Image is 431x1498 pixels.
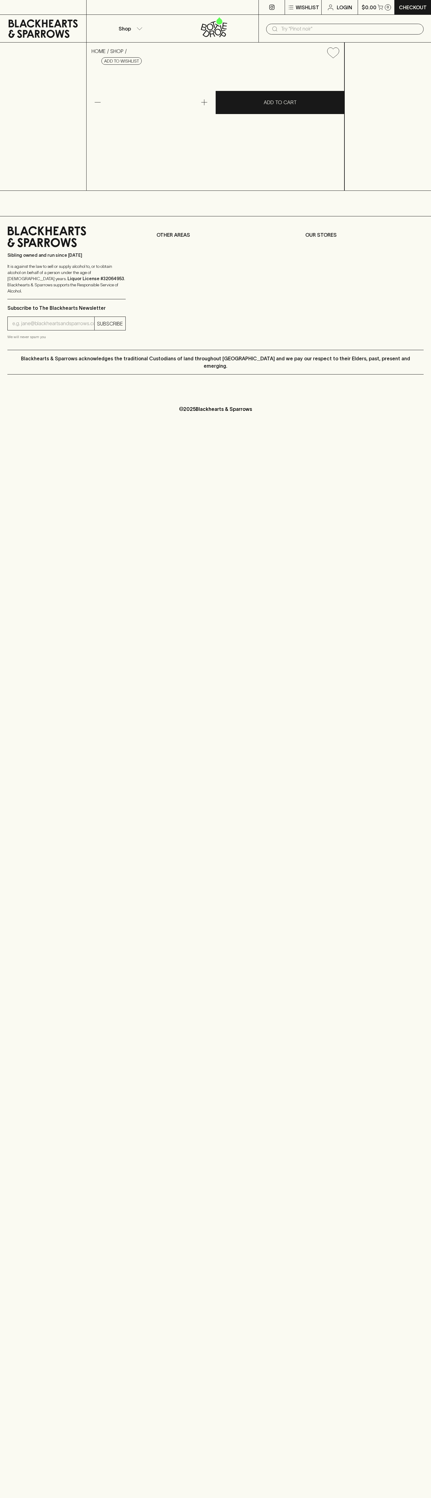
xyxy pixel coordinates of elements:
[362,4,376,11] p: $0.00
[87,63,344,190] img: 80123.png
[281,24,419,34] input: Try "Pinot noir"
[91,48,106,54] a: HOME
[216,91,344,114] button: ADD TO CART
[305,231,424,239] p: OUR STORES
[101,57,142,65] button: Add to wishlist
[7,334,126,340] p: We will never spam you
[119,25,131,32] p: Shop
[264,99,297,106] p: ADD TO CART
[12,355,419,370] p: Blackhearts & Sparrows acknowledges the traditional Custodians of land throughout [GEOGRAPHIC_DAT...
[157,231,275,239] p: OTHER AREAS
[7,304,126,312] p: Subscribe to The Blackhearts Newsletter
[67,276,124,281] strong: Liquor License #32064953
[387,6,389,9] p: 0
[97,320,123,327] p: SUBSCRIBE
[7,252,126,258] p: Sibling owned and run since [DATE]
[12,319,94,329] input: e.g. jane@blackheartsandsparrows.com.au
[337,4,352,11] p: Login
[399,4,427,11] p: Checkout
[325,45,342,61] button: Add to wishlist
[95,317,125,330] button: SUBSCRIBE
[87,15,173,42] button: Shop
[7,263,126,294] p: It is against the law to sell or supply alcohol to, or to obtain alcohol on behalf of a person un...
[110,48,124,54] a: SHOP
[296,4,319,11] p: Wishlist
